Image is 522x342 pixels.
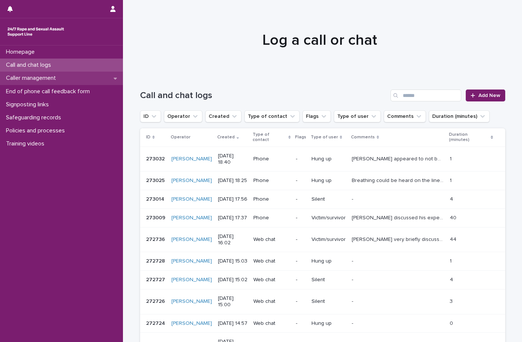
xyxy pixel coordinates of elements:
p: Comments [351,133,375,141]
tr: 272726272726 [PERSON_NAME] [DATE] 15:00Web chat-Silent-- 33 [140,289,505,314]
button: Duration (minutes) [429,110,490,122]
tr: 273014273014 [PERSON_NAME] [DATE] 17:56Phone-Silent-- 44 [140,190,505,209]
p: ID [146,133,151,141]
tr: 272728272728 [PERSON_NAME] [DATE] 15:03Web chat-Hung up-- 11 [140,252,505,271]
button: ID [140,110,161,122]
p: - [296,320,306,327]
p: [DATE] 15:02 [218,277,247,283]
button: Flags [303,110,331,122]
p: 40 [450,213,458,221]
p: Type of user [311,133,338,141]
p: Silent [311,277,346,283]
p: Grace very briefly discussed her experience of SV but can't remember who by, Grace explored her f... [352,235,445,243]
tr: 273025273025 [PERSON_NAME] [DATE] 18:25Phone-Hung upBreathing could be heard on the line but no r... [140,172,505,190]
p: [DATE] 15:03 [218,258,247,264]
p: Victim/survivor [311,236,346,243]
a: [PERSON_NAME] [171,298,212,305]
p: 272728 [146,257,167,264]
p: - [352,319,355,327]
p: Hung up [311,258,346,264]
p: - [352,257,355,264]
p: - [296,178,306,184]
p: Victim/survivor [311,215,346,221]
button: Type of user [334,110,381,122]
a: [PERSON_NAME] [171,258,212,264]
p: Web chat [253,236,290,243]
p: - [352,195,355,203]
p: - [296,215,306,221]
p: [DATE] 14:57 [218,320,247,327]
a: [PERSON_NAME] [171,215,212,221]
p: - [352,275,355,283]
p: Hung up [311,320,346,327]
p: Phone [253,196,290,203]
p: Operator [171,133,190,141]
p: - [296,156,306,162]
p: 0 [450,319,455,327]
p: Type of contact [253,131,287,144]
p: - [296,277,306,283]
p: - [296,196,306,203]
p: 1 [450,257,453,264]
p: 272727 [146,275,167,283]
p: - [296,258,306,264]
p: Caller management [3,75,62,82]
tr: 272736272736 [PERSON_NAME] [DATE] 16:02Web chat-Victim/survivor[PERSON_NAME] very briefly discuss... [140,227,505,252]
p: Caller appeared to not be able to hear me and there appeared to be a lot of disruption on the line [352,154,445,162]
p: [DATE] 16:02 [218,233,247,246]
p: - [352,297,355,305]
p: Hung up [311,178,346,184]
p: 273014 [146,195,166,203]
p: Web chat [253,320,290,327]
p: 273032 [146,154,166,162]
p: [DATE] 15:00 [218,295,247,308]
p: 44 [450,235,458,243]
p: Web chat [253,258,290,264]
p: Silent [311,196,346,203]
p: Hung up [311,156,346,162]
p: 1 [450,176,453,184]
p: Jamie discussed his experiences of SV which were perpetrated by his teacher, sister's friend and ... [352,213,445,221]
p: 272726 [146,297,167,305]
p: Training videos [3,140,50,147]
p: Silent [311,298,346,305]
h1: Log a call or chat [137,31,502,49]
a: [PERSON_NAME] [171,196,212,203]
button: Created [205,110,241,122]
h1: Call and chat logs [140,90,388,101]
img: rhQMoQhaT3yELyF149Cw [6,24,66,39]
tr: 273009273009 [PERSON_NAME] [DATE] 17:37Phone-Victim/survivor[PERSON_NAME] discussed his experienc... [140,208,505,227]
p: Phone [253,215,290,221]
p: [DATE] 17:37 [218,215,247,221]
p: Phone [253,178,290,184]
p: Breathing could be heard on the line but no responses given before they hung up [352,176,445,184]
p: Safeguarding records [3,114,67,121]
a: [PERSON_NAME] [171,236,212,243]
tr: 272727272727 [PERSON_NAME] [DATE] 15:02Web chat-Silent-- 44 [140,271,505,289]
p: Web chat [253,277,290,283]
p: Call and chat logs [3,62,57,69]
input: Search [390,90,461,101]
p: Created [217,133,235,141]
a: [PERSON_NAME] [171,156,212,162]
p: - [296,236,306,243]
tr: 273032273032 [PERSON_NAME] [DATE] 18:40Phone-Hung up[PERSON_NAME] appeared to not be able to hear... [140,147,505,172]
a: Add New [466,90,505,101]
p: 273009 [146,213,167,221]
p: - [296,298,306,305]
p: Policies and processes [3,127,71,134]
p: 272724 [146,319,167,327]
button: Type of contact [244,110,300,122]
a: [PERSON_NAME] [171,277,212,283]
p: End of phone call feedback form [3,88,96,95]
button: Comments [384,110,426,122]
p: 4 [450,195,455,203]
p: Phone [253,156,290,162]
p: Flags [295,133,306,141]
span: Add New [478,93,500,98]
p: 273025 [146,176,166,184]
p: 4 [450,275,455,283]
tr: 272724272724 [PERSON_NAME] [DATE] 14:57Web chat-Hung up-- 00 [140,314,505,333]
p: Signposting links [3,101,55,108]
